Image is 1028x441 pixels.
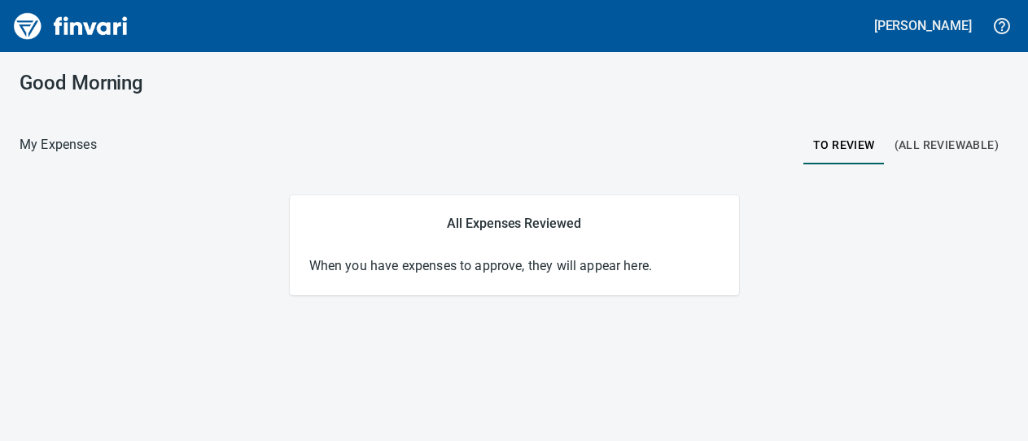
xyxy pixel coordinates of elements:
[813,135,875,155] span: To Review
[10,7,132,46] img: Finvari
[20,72,323,94] h3: Good Morning
[20,135,97,155] nav: breadcrumb
[20,135,97,155] p: My Expenses
[309,256,720,276] p: When you have expenses to approve, they will appear here.
[874,17,972,34] h5: [PERSON_NAME]
[309,215,720,232] h5: All Expenses Reviewed
[895,135,999,155] span: (All Reviewable)
[870,13,976,38] button: [PERSON_NAME]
